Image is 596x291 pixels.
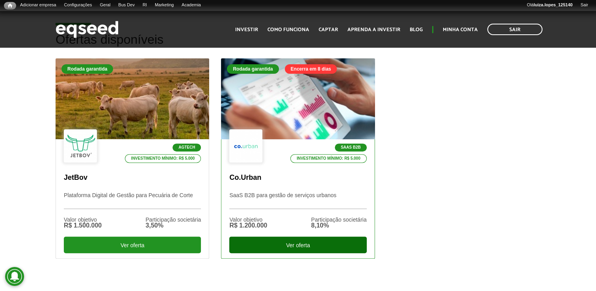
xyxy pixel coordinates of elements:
a: Investir [235,27,258,32]
div: Encerra em 8 dias [285,64,337,74]
img: EqSeed [56,19,119,40]
span: Início [8,3,12,8]
p: Co.Urban [229,173,366,182]
a: Bus Dev [114,2,139,8]
a: RI [139,2,151,8]
a: Rodada garantida Encerra em 8 dias SaaS B2B Investimento mínimo: R$ 5.000 Co.Urban SaaS B2B para ... [221,58,375,259]
a: Aprenda a investir [347,27,400,32]
a: Início [4,2,16,9]
a: Geral [96,2,114,8]
a: Marketing [151,2,178,8]
a: Como funciona [267,27,309,32]
a: Captar [319,27,338,32]
a: Minha conta [443,27,478,32]
a: Sair [487,24,542,35]
p: Investimento mínimo: R$ 5.000 [125,154,201,163]
a: Sair [576,2,592,8]
div: R$ 1.500.000 [64,222,102,229]
p: SaaS B2B para gestão de serviços urbanos [229,192,366,209]
strong: luiza.lopes_125140 [534,2,573,7]
p: Plataforma Digital de Gestão para Pecuária de Corte [64,192,201,209]
div: Valor objetivo [64,217,102,222]
div: 3,50% [145,222,201,229]
div: 8,10% [311,222,367,229]
p: SaaS B2B [335,144,367,151]
a: Blog [410,27,423,32]
div: R$ 1.200.000 [229,222,267,229]
a: Rodada garantida Agtech Investimento mínimo: R$ 5.000 JetBov Plataforma Digital de Gestão para Pe... [56,58,209,259]
div: Rodada garantida [227,64,279,74]
div: Ver oferta [229,237,366,253]
div: Participação societária [145,217,201,222]
div: Rodada garantida [61,64,113,74]
p: Agtech [173,144,201,151]
div: Participação societária [311,217,367,222]
a: Adicionar empresa [16,2,60,8]
a: Configurações [60,2,96,8]
p: Investimento mínimo: R$ 5.000 [290,154,367,163]
div: Ver oferta [64,237,201,253]
div: Valor objetivo [229,217,267,222]
a: Oláluiza.lopes_125140 [523,2,576,8]
p: JetBov [64,173,201,182]
a: Academia [178,2,205,8]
